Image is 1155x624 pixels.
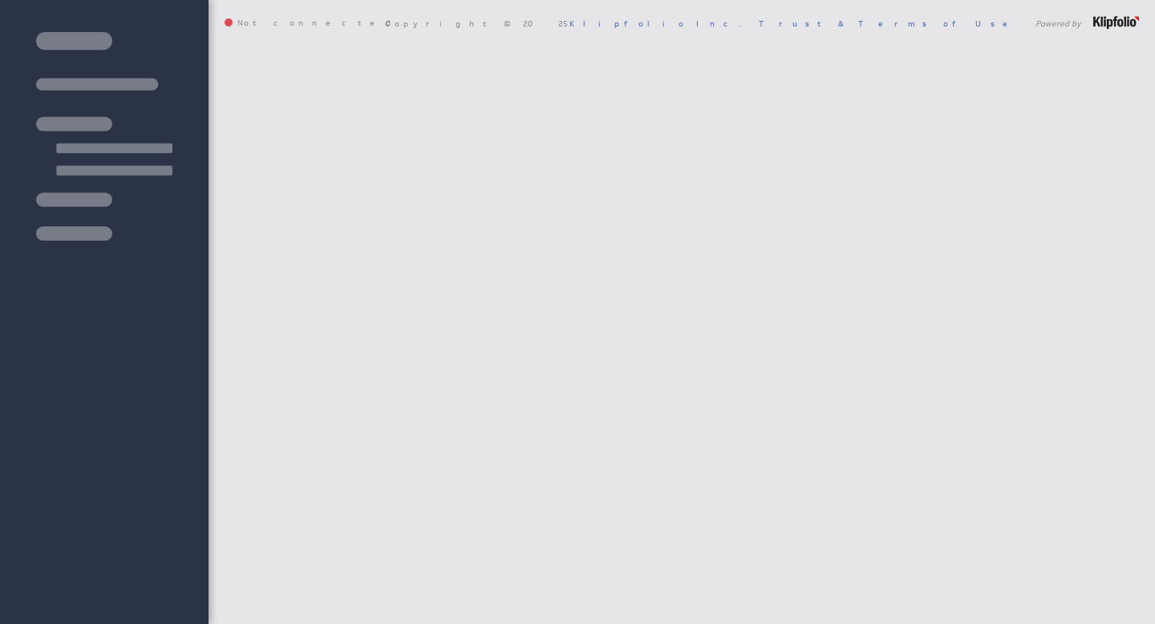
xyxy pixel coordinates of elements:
span: Not connected. [225,18,403,28]
img: skeleton-sidenav.svg [36,32,172,241]
span: Copyright © 2025 [385,19,742,27]
a: Trust & Terms of Use [759,18,1019,29]
span: Powered by [1035,19,1081,27]
a: Klipfolio Inc. [569,18,742,29]
img: logo-footer.png [1093,16,1139,29]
